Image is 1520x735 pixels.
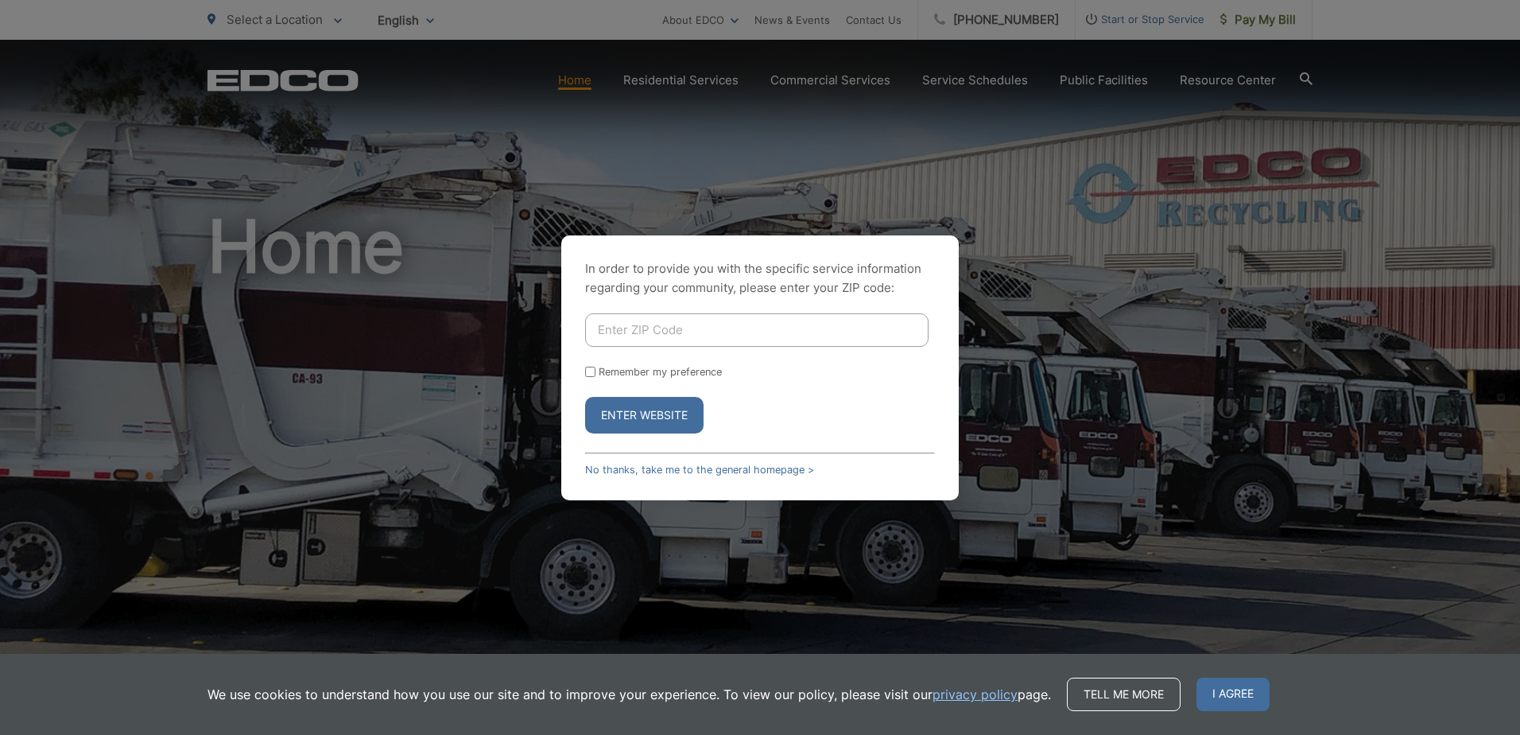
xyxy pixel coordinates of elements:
label: Remember my preference [599,366,722,378]
a: privacy policy [933,685,1018,704]
span: I agree [1196,678,1270,711]
button: Enter Website [585,397,704,434]
a: No thanks, take me to the general homepage > [585,464,814,476]
input: Enter ZIP Code [585,313,929,347]
p: In order to provide you with the specific service information regarding your community, please en... [585,259,935,297]
a: Tell me more [1067,678,1181,711]
p: We use cookies to understand how you use our site and to improve your experience. To view our pol... [207,685,1051,704]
